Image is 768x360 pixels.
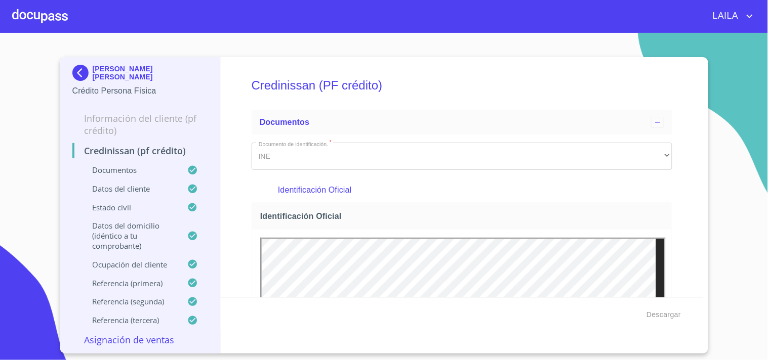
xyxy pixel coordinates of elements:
span: Identificación Oficial [260,211,668,221]
p: [PERSON_NAME] [PERSON_NAME] [93,65,209,81]
span: Documentos [260,118,309,126]
button: account of current user [705,8,756,24]
button: Descargar [642,305,685,324]
p: Estado civil [72,202,188,212]
div: INE [252,143,672,170]
p: Referencia (primera) [72,278,188,288]
div: Documentos [252,110,672,134]
p: Datos del cliente [72,184,188,194]
span: Descargar [646,308,681,321]
p: Identificación Oficial [278,184,645,196]
p: Referencia (tercera) [72,315,188,325]
p: Credinissan (PF crédito) [72,145,209,157]
p: Asignación de Ventas [72,334,209,346]
h5: Credinissan (PF crédito) [252,65,672,106]
p: Información del cliente (PF crédito) [72,112,209,137]
p: Documentos [72,165,188,175]
div: [PERSON_NAME] [PERSON_NAME] [72,65,209,85]
p: Ocupación del Cliente [72,259,188,269]
p: Referencia (segunda) [72,296,188,306]
p: Datos del domicilio (idéntico a tu comprobante) [72,220,188,251]
p: Crédito Persona Física [72,85,209,97]
span: LAILA [705,8,744,24]
img: Docupass spot blue [72,65,93,81]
